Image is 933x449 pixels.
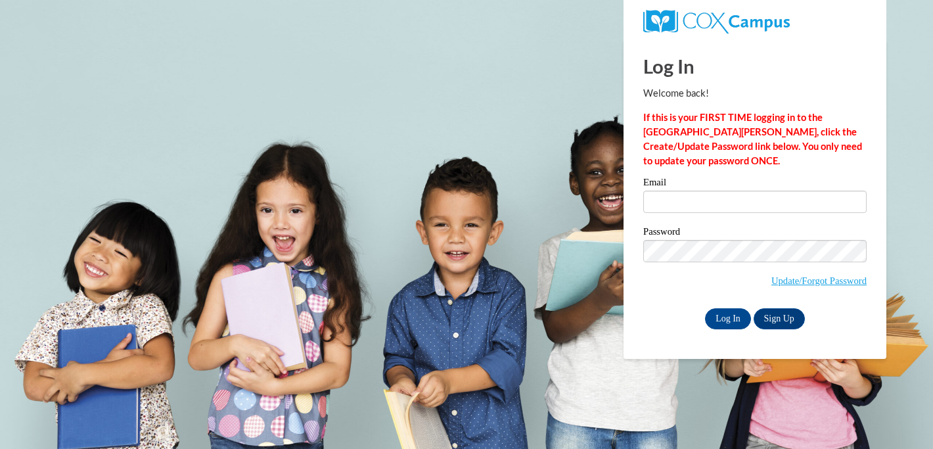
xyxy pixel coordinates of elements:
[771,275,867,286] a: Update/Forgot Password
[643,177,867,191] label: Email
[643,53,867,80] h1: Log In
[643,10,790,34] img: COX Campus
[643,227,867,240] label: Password
[643,112,862,166] strong: If this is your FIRST TIME logging in to the [GEOGRAPHIC_DATA][PERSON_NAME], click the Create/Upd...
[643,86,867,101] p: Welcome back!
[643,15,790,26] a: COX Campus
[754,308,805,329] a: Sign Up
[705,308,751,329] input: Log In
